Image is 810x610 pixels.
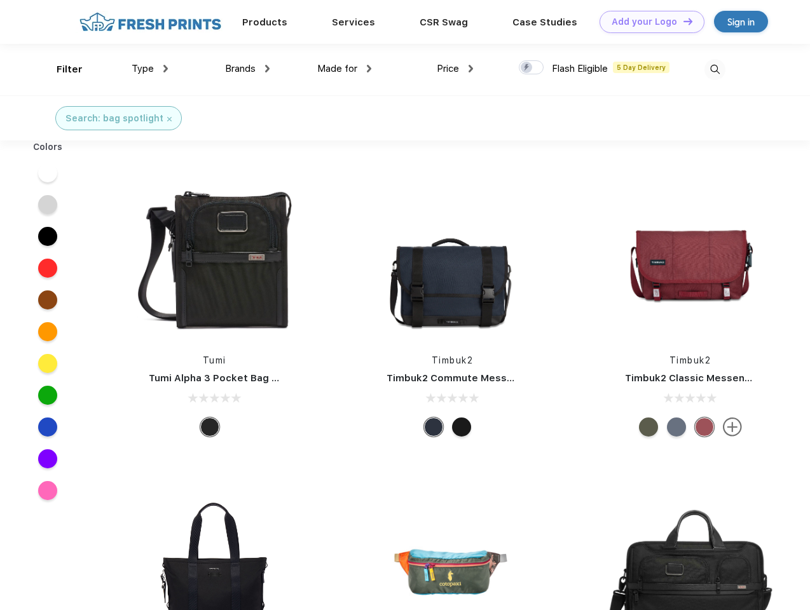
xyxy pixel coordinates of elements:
[723,417,742,437] img: more.svg
[469,65,473,72] img: dropdown.png
[606,172,775,341] img: func=resize&h=266
[24,140,72,154] div: Colors
[367,65,371,72] img: dropdown.png
[667,417,686,437] div: Eco Lightbeam
[695,417,714,437] div: Eco Collegiate Red
[424,417,443,437] div: Eco Nautical
[167,117,172,121] img: filter_cancel.svg
[437,63,459,74] span: Price
[669,355,711,365] a: Timbuk2
[387,372,557,384] a: Timbuk2 Commute Messenger Bag
[612,17,677,27] div: Add your Logo
[163,65,168,72] img: dropdown.png
[76,11,225,33] img: fo%20logo%202.webp
[132,63,154,74] span: Type
[727,15,755,29] div: Sign in
[65,112,163,125] div: Search: bag spotlight
[203,355,226,365] a: Tumi
[200,417,219,437] div: Black
[552,63,608,74] span: Flash Eligible
[317,63,357,74] span: Made for
[242,17,287,28] a: Products
[57,62,83,77] div: Filter
[613,62,669,73] span: 5 Day Delivery
[639,417,658,437] div: Eco Army
[149,372,298,384] a: Tumi Alpha 3 Pocket Bag Small
[714,11,768,32] a: Sign in
[130,172,299,341] img: func=resize&h=266
[625,372,783,384] a: Timbuk2 Classic Messenger Bag
[683,18,692,25] img: DT
[265,65,270,72] img: dropdown.png
[452,417,471,437] div: Eco Black
[225,63,256,74] span: Brands
[432,355,474,365] a: Timbuk2
[704,59,725,80] img: desktop_search.svg
[367,172,537,341] img: func=resize&h=266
